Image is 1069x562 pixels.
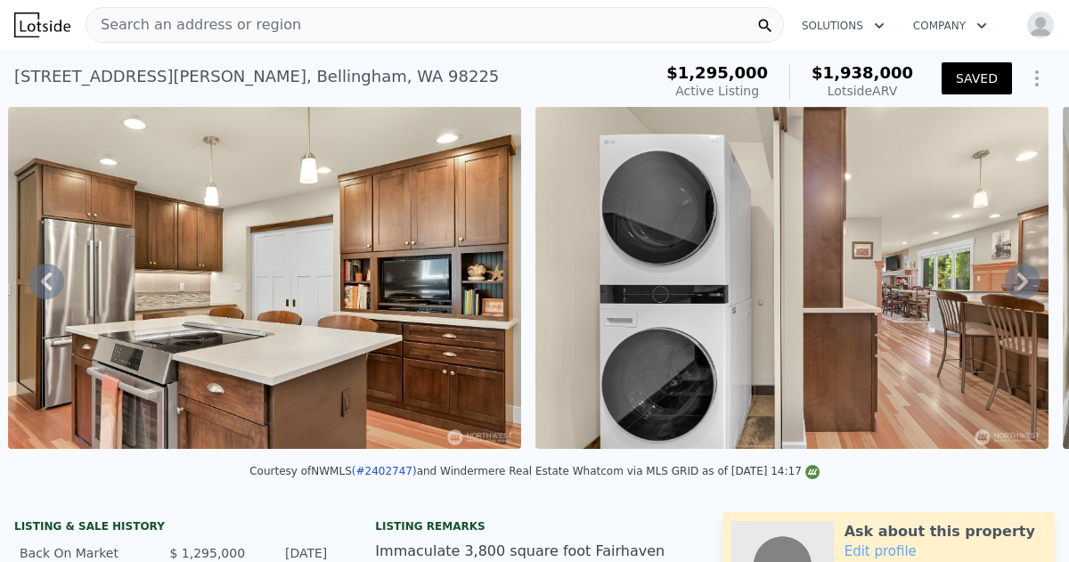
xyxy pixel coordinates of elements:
[805,465,820,479] img: NWMLS Logo
[812,63,913,82] span: $1,938,000
[675,84,759,98] span: Active Listing
[86,14,301,36] span: Search an address or region
[375,519,693,533] div: Listing remarks
[845,543,917,559] a: Edit profile
[20,544,155,562] div: Back On Market
[352,465,417,477] a: (#2402747)
[666,63,768,82] span: $1,295,000
[14,12,70,37] img: Lotside
[8,107,521,449] img: Sale: 167033449 Parcel: 102815004
[169,546,245,560] span: $ 1,295,000
[812,82,913,100] div: Lotside ARV
[845,521,1035,542] div: Ask about this property
[899,10,1001,42] button: Company
[1019,61,1055,96] button: Show Options
[535,107,1049,449] img: Sale: 167033449 Parcel: 102815004
[1026,11,1055,39] img: avatar
[259,544,327,562] div: [DATE]
[249,465,820,477] div: Courtesy of NWMLS and Windermere Real Estate Whatcom via MLS GRID as of [DATE] 14:17
[942,62,1012,94] button: SAVED
[787,10,899,42] button: Solutions
[14,64,499,89] div: [STREET_ADDRESS][PERSON_NAME] , Bellingham , WA 98225
[14,519,332,537] div: LISTING & SALE HISTORY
